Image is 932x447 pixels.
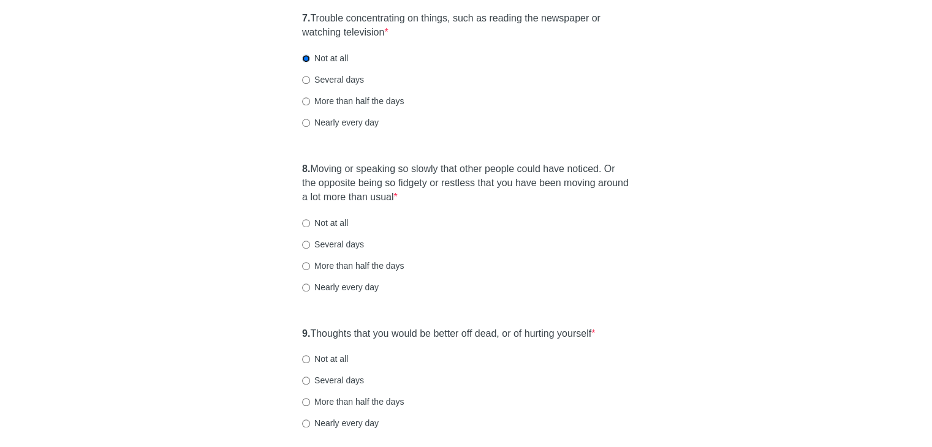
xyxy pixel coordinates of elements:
[302,353,348,365] label: Not at all
[302,417,379,429] label: Nearly every day
[302,327,595,341] label: Thoughts that you would be better off dead, or of hurting yourself
[302,355,310,363] input: Not at all
[302,97,310,105] input: More than half the days
[302,398,310,406] input: More than half the days
[302,217,348,229] label: Not at all
[302,163,310,174] strong: 8.
[302,219,310,227] input: Not at all
[302,162,630,205] label: Moving or speaking so slowly that other people could have noticed. Or the opposite being so fidge...
[302,281,379,293] label: Nearly every day
[302,396,404,408] label: More than half the days
[302,52,348,64] label: Not at all
[302,328,310,339] strong: 9.
[302,241,310,249] input: Several days
[302,284,310,291] input: Nearly every day
[302,260,404,272] label: More than half the days
[302,76,310,84] input: Several days
[302,262,310,270] input: More than half the days
[302,377,310,385] input: Several days
[302,116,379,129] label: Nearly every day
[302,73,364,86] label: Several days
[302,119,310,127] input: Nearly every day
[302,12,630,40] label: Trouble concentrating on things, such as reading the newspaper or watching television
[302,238,364,250] label: Several days
[302,54,310,62] input: Not at all
[302,374,364,386] label: Several days
[302,13,310,23] strong: 7.
[302,419,310,427] input: Nearly every day
[302,95,404,107] label: More than half the days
